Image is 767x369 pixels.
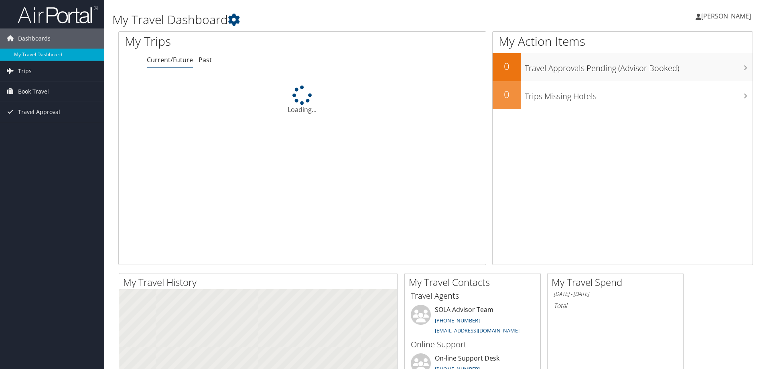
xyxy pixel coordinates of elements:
h2: 0 [493,59,521,73]
div: Loading... [119,86,486,114]
h3: Travel Agents [411,290,534,302]
a: Current/Future [147,55,193,64]
h3: Online Support [411,339,534,350]
span: Book Travel [18,82,49,102]
h1: My Travel Dashboard [112,11,544,28]
li: SOLA Advisor Team [407,305,538,338]
span: [PERSON_NAME] [701,12,751,20]
span: Trips [18,61,32,81]
a: Past [199,55,212,64]
h2: 0 [493,88,521,101]
span: Dashboards [18,29,51,49]
h6: Total [554,301,677,310]
h1: My Trips [125,33,327,50]
a: [PERSON_NAME] [696,4,759,28]
h2: My Travel History [123,275,397,289]
a: [EMAIL_ADDRESS][DOMAIN_NAME] [435,327,519,334]
h2: My Travel Contacts [409,275,540,289]
h3: Trips Missing Hotels [525,87,753,102]
a: [PHONE_NUMBER] [435,317,480,324]
h6: [DATE] - [DATE] [554,290,677,298]
a: 0Trips Missing Hotels [493,81,753,109]
span: Travel Approval [18,102,60,122]
img: airportal-logo.png [18,5,98,24]
h1: My Action Items [493,33,753,50]
h2: My Travel Spend [552,275,683,289]
a: 0Travel Approvals Pending (Advisor Booked) [493,53,753,81]
h3: Travel Approvals Pending (Advisor Booked) [525,59,753,74]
